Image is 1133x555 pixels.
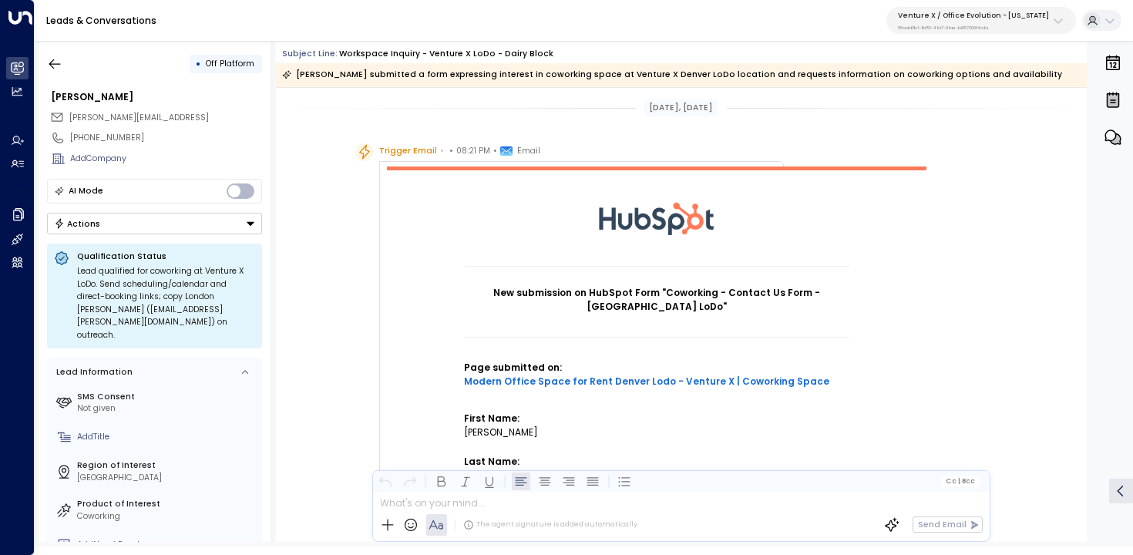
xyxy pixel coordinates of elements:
[464,469,849,483] div: Booth
[946,477,975,485] span: Cc Bcc
[54,218,101,229] div: Actions
[440,143,444,159] span: •
[77,472,257,484] div: [GEOGRAPHIC_DATA]
[400,472,419,490] button: Redo
[70,132,262,144] div: [PHONE_NUMBER]
[77,498,257,510] label: Product of Interest
[464,286,849,314] h1: New submission on HubSpot Form "Coworking - Contact Us Form - [GEOGRAPHIC_DATA] LoDo"
[69,112,209,123] span: [PERSON_NAME][EMAIL_ADDRESS]
[456,143,490,159] span: 08:21 PM
[69,112,209,124] span: kyler@sumolabs.ai
[886,7,1076,34] button: Venture X / Office Evolution - [US_STATE]55add3b1-1b83-41a7-91ae-b657300f4a1a
[52,366,133,378] div: Lead Information
[51,90,262,104] div: [PERSON_NAME]
[206,58,254,69] span: Off Platform
[282,67,1062,82] div: [PERSON_NAME] submitted a form expressing interest in coworking space at Venture X Denver LoDo lo...
[77,431,257,443] div: AddTitle
[46,14,156,27] a: Leads & Conversations
[196,53,201,74] div: •
[464,425,849,439] div: [PERSON_NAME]
[47,213,262,234] button: Actions
[464,361,829,388] strong: Page submitted on:
[379,143,437,159] span: Trigger Email
[464,412,519,425] strong: First Name:
[898,25,1049,31] p: 55add3b1-1b83-41a7-91ae-b657300f4a1a
[77,510,257,523] div: Coworking
[69,183,103,199] div: AI Mode
[464,375,829,388] a: Modern Office Space for Rent Denver Lodo - Venture X | Coworking Space
[517,143,540,159] span: Email
[282,48,338,59] span: Subject Line:
[77,539,257,551] div: AddNo. of People
[957,477,960,485] span: |
[898,11,1049,20] p: Venture X / Office Evolution - [US_STATE]
[599,170,714,266] img: HubSpot
[77,459,257,472] label: Region of Interest
[644,99,718,116] div: [DATE], [DATE]
[77,402,257,415] div: Not given
[376,472,395,490] button: Undo
[493,143,497,159] span: •
[464,455,519,468] strong: Last Name:
[77,251,255,262] p: Qualification Status
[449,143,453,159] span: •
[339,48,553,60] div: Workspace Inquiry - Venture X LoDo - Dairy Block
[941,476,980,486] button: Cc|Bcc
[77,391,257,403] label: SMS Consent
[77,265,255,341] div: Lead qualified for coworking at Venture X LoDo. Send scheduling/calendar and direct-booking links...
[70,153,262,165] div: AddCompany
[47,213,262,234] div: Button group with a nested menu
[463,520,637,530] div: The agent signature is added automatically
